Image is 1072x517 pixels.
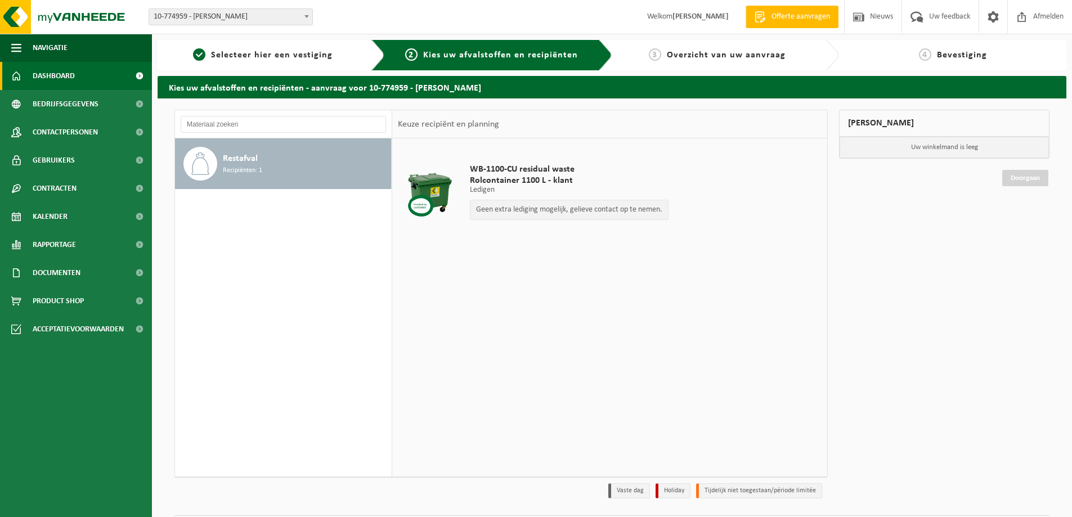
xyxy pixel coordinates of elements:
[937,51,987,60] span: Bevestiging
[211,51,333,60] span: Selecteer hier een vestiging
[405,48,418,61] span: 2
[149,8,313,25] span: 10-774959 - SCHEIRIS DANNY - MARIAKERKE
[33,118,98,146] span: Contactpersonen
[33,34,68,62] span: Navigatie
[163,48,362,62] a: 1Selecteer hier een vestiging
[667,51,786,60] span: Overzicht van uw aanvraag
[839,110,1049,137] div: [PERSON_NAME]
[392,110,505,138] div: Keuze recipiënt en planning
[769,11,833,23] span: Offerte aanvragen
[608,483,650,498] li: Vaste dag
[696,483,822,498] li: Tijdelijk niet toegestaan/période limitée
[423,51,578,60] span: Kies uw afvalstoffen en recipiënten
[1002,170,1048,186] a: Doorgaan
[181,116,386,133] input: Materiaal zoeken
[33,174,77,203] span: Contracten
[223,152,258,165] span: Restafval
[33,231,76,259] span: Rapportage
[175,138,392,189] button: Restafval Recipiënten: 1
[33,62,75,90] span: Dashboard
[476,206,662,214] p: Geen extra lediging mogelijk, gelieve contact op te nemen.
[33,315,124,343] span: Acceptatievoorwaarden
[33,287,84,315] span: Product Shop
[470,175,669,186] span: Rolcontainer 1100 L - klant
[33,146,75,174] span: Gebruikers
[656,483,690,498] li: Holiday
[672,12,729,21] strong: [PERSON_NAME]
[919,48,931,61] span: 4
[223,165,262,176] span: Recipiënten: 1
[33,203,68,231] span: Kalender
[158,76,1066,98] h2: Kies uw afvalstoffen en recipiënten - aanvraag voor 10-774959 - [PERSON_NAME]
[470,164,669,175] span: WB-1100-CU residual waste
[149,9,312,25] span: 10-774959 - SCHEIRIS DANNY - MARIAKERKE
[746,6,838,28] a: Offerte aanvragen
[33,90,98,118] span: Bedrijfsgegevens
[470,186,669,194] p: Ledigen
[193,48,205,61] span: 1
[649,48,661,61] span: 3
[33,259,80,287] span: Documenten
[840,137,1049,158] p: Uw winkelmand is leeg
